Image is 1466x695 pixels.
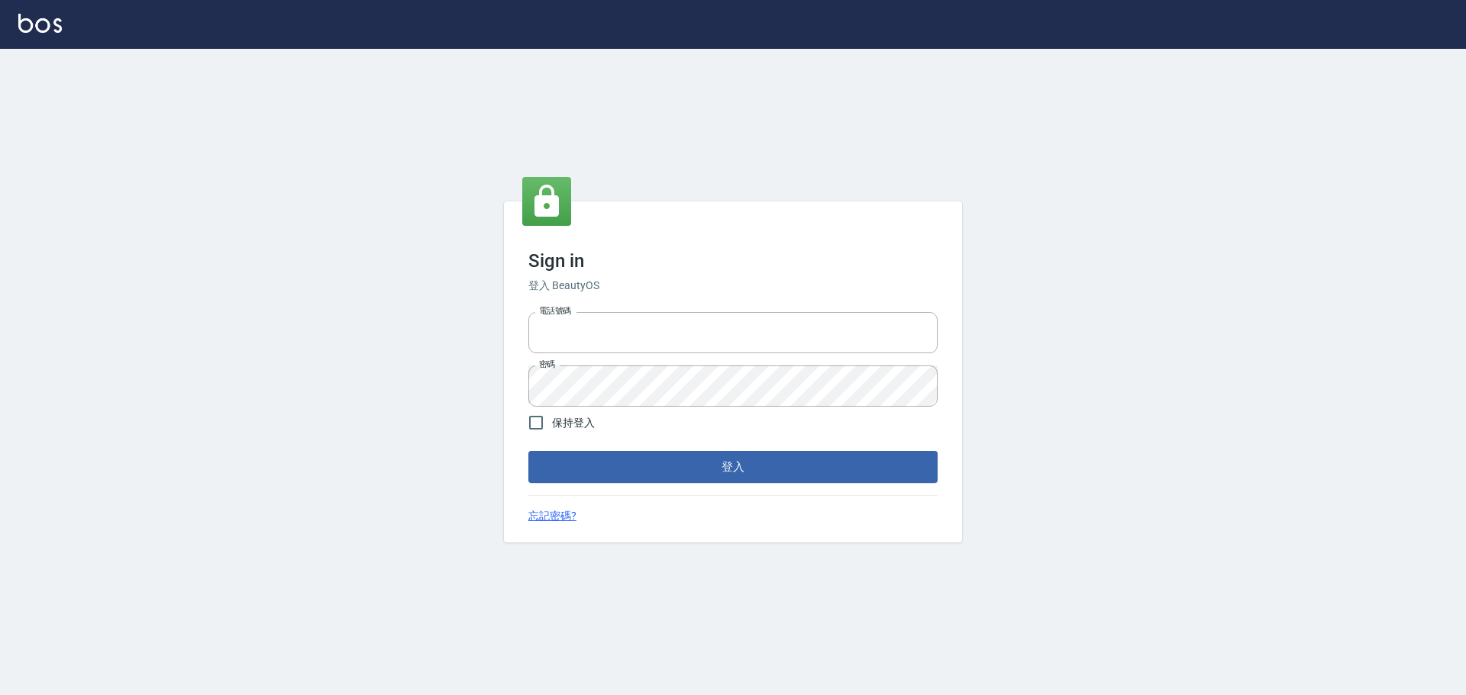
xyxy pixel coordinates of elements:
[528,250,938,272] h3: Sign in
[528,508,576,524] a: 忘記密碼?
[528,278,938,294] h6: 登入 BeautyOS
[552,415,595,431] span: 保持登入
[539,305,571,317] label: 電話號碼
[528,451,938,483] button: 登入
[18,14,62,33] img: Logo
[539,359,555,370] label: 密碼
